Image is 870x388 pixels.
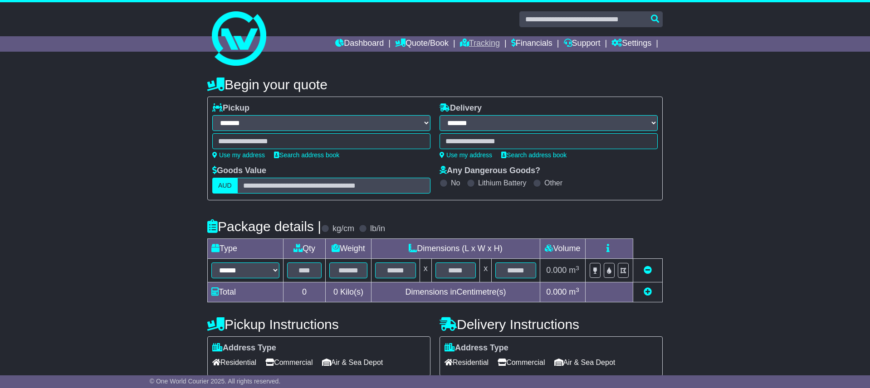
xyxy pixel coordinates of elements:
td: Dimensions in Centimetre(s) [371,282,540,302]
h4: Package details | [207,219,321,234]
td: x [480,259,492,282]
span: 0 [333,287,338,296]
a: Use my address [440,151,492,159]
td: Type [208,239,283,259]
h4: Delivery Instructions [440,317,663,332]
span: Residential [212,355,256,369]
a: Dashboard [335,36,384,52]
span: Commercial [498,355,545,369]
td: 0 [283,282,326,302]
label: Delivery [440,103,482,113]
a: Settings [611,36,651,52]
span: Air & Sea Depot [554,355,616,369]
label: Goods Value [212,166,266,176]
a: Search address book [501,151,567,159]
span: m [569,266,579,275]
td: Kilo(s) [326,282,371,302]
span: © One World Courier 2025. All rights reserved. [150,378,281,385]
h4: Pickup Instructions [207,317,430,332]
label: kg/cm [332,224,354,234]
span: Air & Sea Depot [322,355,383,369]
a: Tracking [460,36,500,52]
span: Residential [445,355,489,369]
a: Remove this item [644,266,652,275]
span: 0.000 [546,266,567,275]
h4: Begin your quote [207,77,663,92]
td: x [420,259,431,282]
a: Financials [511,36,552,52]
span: 0.000 [546,287,567,296]
label: Address Type [212,343,276,353]
sup: 3 [576,286,579,293]
td: Qty [283,239,326,259]
a: Add new item [644,287,652,296]
label: AUD [212,178,238,194]
label: Any Dangerous Goods? [440,166,540,176]
td: Total [208,282,283,302]
label: No [451,179,460,187]
td: Dimensions (L x W x H) [371,239,540,259]
td: Volume [540,239,585,259]
label: Lithium Battery [478,179,527,187]
a: Quote/Book [395,36,449,52]
td: Weight [326,239,371,259]
sup: 3 [576,265,579,272]
a: Search address book [274,151,339,159]
label: Other [544,179,562,187]
label: lb/in [370,224,385,234]
a: Use my address [212,151,265,159]
span: m [569,287,579,296]
label: Pickup [212,103,249,113]
span: Commercial [265,355,313,369]
label: Address Type [445,343,508,353]
a: Support [564,36,601,52]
